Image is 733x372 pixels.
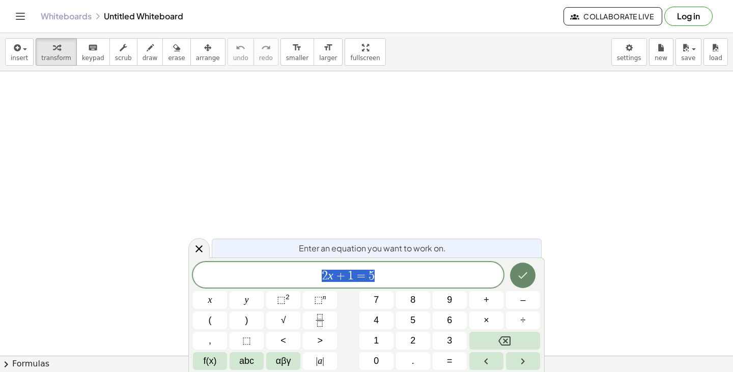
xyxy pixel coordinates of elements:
button: 5 [396,311,430,329]
span: smaller [286,54,308,62]
button: Done [510,263,535,288]
span: keypad [82,54,104,62]
span: insert [11,54,28,62]
span: ) [245,313,248,327]
button: Less than [266,332,300,350]
span: a [316,354,324,368]
span: arrange [196,54,220,62]
span: + [484,293,489,307]
span: – [520,293,525,307]
span: draw [143,54,158,62]
button: 3 [433,332,467,350]
span: transform [41,54,71,62]
button: scrub [109,38,137,66]
button: Times [469,311,503,329]
span: redo [259,54,273,62]
button: load [703,38,728,66]
var: x [328,269,333,282]
button: format_sizelarger [314,38,343,66]
button: y [230,291,264,309]
button: redoredo [253,38,278,66]
span: × [484,313,489,327]
span: ⬚ [314,295,323,305]
span: αβγ [276,354,291,368]
span: 6 [447,313,452,327]
span: 1 [374,334,379,348]
button: 1 [359,332,393,350]
span: 2 [410,334,415,348]
a: Whiteboards [41,11,92,21]
button: 0 [359,352,393,370]
span: larger [319,54,337,62]
span: 4 [374,313,379,327]
span: erase [168,54,185,62]
span: x [208,293,212,307]
span: | [322,356,324,366]
button: keyboardkeypad [76,38,110,66]
i: undo [236,42,245,54]
span: 1 [348,270,354,282]
span: undo [233,54,248,62]
button: settings [611,38,647,66]
span: load [709,54,722,62]
button: Divide [506,311,540,329]
button: Log in [664,7,713,26]
button: Backspace [469,332,540,350]
button: 6 [433,311,467,329]
i: format_size [323,42,333,54]
span: = [447,354,453,368]
button: Superscript [303,291,337,309]
span: 3 [447,334,452,348]
i: format_size [292,42,302,54]
button: ) [230,311,264,329]
span: > [317,334,323,348]
button: x [193,291,227,309]
button: Absolute value [303,352,337,370]
span: scrub [115,54,132,62]
i: keyboard [88,42,98,54]
button: Greek alphabet [266,352,300,370]
button: Right arrow [506,352,540,370]
span: 8 [410,293,415,307]
span: f(x) [204,354,217,368]
button: Functions [193,352,227,370]
span: √ [281,313,286,327]
button: 8 [396,291,430,309]
span: ⬚ [277,295,286,305]
span: 5 [369,270,375,282]
sup: 2 [286,293,290,301]
button: Toggle navigation [12,8,29,24]
span: y [245,293,249,307]
button: Greater than [303,332,337,350]
span: < [280,334,286,348]
button: fullscreen [345,38,385,66]
span: abc [239,354,254,368]
span: ÷ [521,313,526,327]
span: = [354,270,369,282]
button: arrange [190,38,225,66]
span: fullscreen [350,54,380,62]
button: new [649,38,673,66]
span: 5 [410,313,415,327]
button: Equals [433,352,467,370]
span: 7 [374,293,379,307]
button: Placeholder [230,332,264,350]
span: new [655,54,667,62]
button: Fraction [303,311,337,329]
button: Squared [266,291,300,309]
button: Collaborate Live [563,7,662,25]
button: 7 [359,291,393,309]
button: transform [36,38,77,66]
span: settings [617,54,641,62]
button: , [193,332,227,350]
span: 9 [447,293,452,307]
span: | [316,356,318,366]
span: Enter an equation you want to work on. [299,242,446,254]
button: save [675,38,701,66]
button: ( [193,311,227,329]
span: 2 [322,270,328,282]
button: 4 [359,311,393,329]
button: insert [5,38,34,66]
span: save [681,54,695,62]
button: . [396,352,430,370]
